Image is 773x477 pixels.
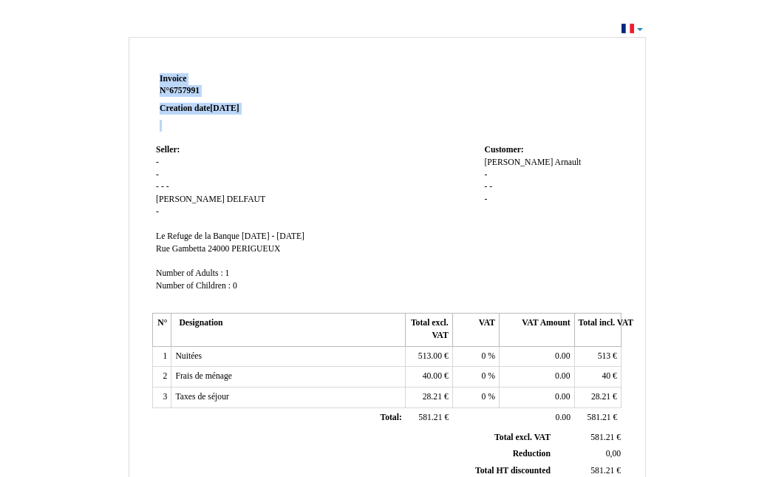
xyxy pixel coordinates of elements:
span: 581.21 [590,466,614,476]
span: [PERSON_NAME] [156,194,225,204]
span: Number of Adults : [156,268,223,278]
span: 28.21 [591,392,610,402]
span: 24000 [208,244,229,254]
th: VAT [452,314,499,346]
span: Taxes de séjour [175,392,229,402]
span: 0,00 [606,449,621,459]
span: - [156,182,159,192]
span: 6757991 [169,86,200,95]
span: [DATE] - [DATE] [242,231,304,241]
td: 2 [153,367,171,388]
span: Frais de ménage [175,371,232,381]
span: Nuitées [175,351,202,361]
span: 28.21 [423,392,442,402]
td: 3 [153,388,171,408]
span: - [161,182,164,192]
th: Total incl. VAT [574,314,621,346]
td: € [574,388,621,408]
span: PERIGUEUX [231,244,280,254]
td: € [406,346,452,367]
span: DELFAUT [227,194,265,204]
span: Total excl. VAT [494,433,551,442]
span: 0.00 [556,413,571,422]
span: Arnault [555,158,582,167]
span: Le Refuge de la Banque [156,231,239,241]
td: € [406,407,452,428]
span: Customer: [484,145,523,155]
td: € [574,407,621,428]
th: VAT Amount [500,314,574,346]
th: Designation [171,314,406,346]
span: - [156,207,159,217]
span: - [489,182,492,192]
span: Reduction [513,449,551,459]
span: 0 [482,371,486,381]
span: 0.00 [555,351,570,361]
td: € [574,346,621,367]
span: - [484,194,487,204]
span: 513 [598,351,611,361]
td: 1 [153,346,171,367]
span: - [166,182,169,192]
span: Invoice [160,74,186,84]
td: % [452,388,499,408]
span: Total: [380,413,401,422]
span: 1 [225,268,230,278]
span: 0 [482,392,486,402]
td: € [406,367,452,388]
td: € [574,367,621,388]
td: € [554,430,624,446]
strong: Creation date [160,104,239,113]
span: Total HT discounted [475,466,551,476]
span: - [156,158,159,167]
span: - [484,182,487,192]
span: [DATE] [210,104,239,113]
span: 513.00 [418,351,442,361]
span: 581.21 [418,413,442,422]
span: 0 [233,281,237,291]
th: Total excl. VAT [406,314,452,346]
span: Seller: [156,145,180,155]
th: N° [153,314,171,346]
span: 581.21 [588,413,611,422]
td: € [406,388,452,408]
span: - [156,170,159,180]
span: 581.21 [590,433,614,442]
span: 40 [602,371,610,381]
span: 0.00 [555,392,570,402]
span: - [484,170,487,180]
strong: N° [160,85,336,97]
td: % [452,346,499,367]
span: 40.00 [423,371,442,381]
span: 0.00 [555,371,570,381]
span: 0 [482,351,486,361]
span: Number of Children : [156,281,231,291]
span: [PERSON_NAME] [484,158,553,167]
td: % [452,367,499,388]
span: Rue Gambetta [156,244,205,254]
